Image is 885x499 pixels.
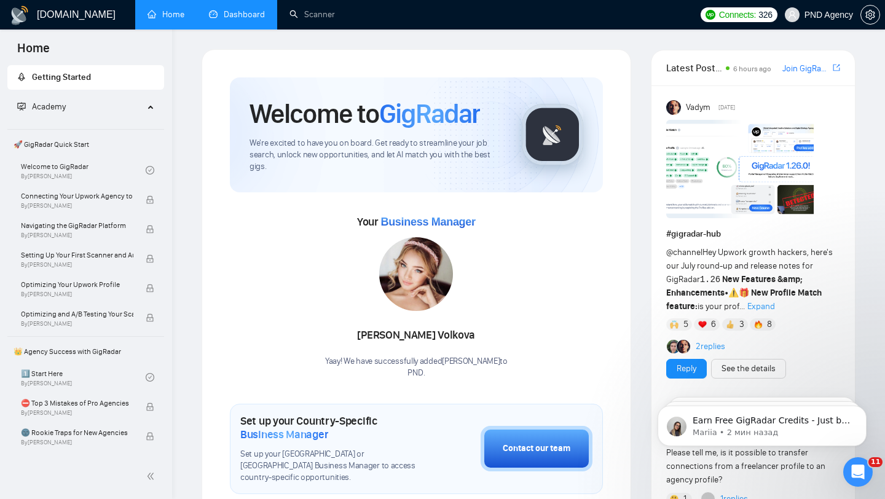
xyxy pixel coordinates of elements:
span: Vadym [686,101,710,114]
span: Getting Started [32,72,91,82]
p: PND . [325,367,508,379]
span: lock [146,403,154,411]
span: ⚠️ [728,288,739,298]
span: rocket [17,73,26,81]
h1: Set up your Country-Specific [240,414,419,441]
li: Getting Started [7,65,164,90]
span: [DATE] [718,102,735,113]
span: Academy [32,101,66,112]
code: 1.26 [700,275,721,285]
span: check-circle [146,373,154,382]
span: 6 [711,318,716,331]
span: lock [146,195,154,204]
span: Your [357,215,476,229]
img: 🙌 [670,320,678,329]
span: 🎁 [739,288,749,298]
a: 2replies [696,340,725,353]
span: 🌚 Rookie Traps for New Agencies [21,426,133,439]
span: export [833,63,840,73]
h1: Welcome to [250,97,480,130]
span: Home [7,39,60,65]
span: Business Manager [240,428,328,441]
span: GigRadar [379,97,480,130]
a: Join GigRadar Slack Community [782,62,830,76]
span: setting [861,10,879,20]
span: lock [146,225,154,234]
span: Connects: [719,8,756,22]
button: Reply [666,359,707,379]
img: logo [10,6,29,25]
span: 🚀 GigRadar Quick Start [9,132,163,157]
span: By [PERSON_NAME] [21,320,133,328]
div: Contact our team [503,442,570,455]
span: Business Manager [380,216,475,228]
a: Welcome to GigRadarBy[PERSON_NAME] [21,157,146,184]
span: 3 [739,318,744,331]
a: See the details [722,362,776,375]
span: lock [146,284,154,293]
span: 8 [767,318,772,331]
span: By [PERSON_NAME] [21,409,133,417]
span: Optimizing Your Upwork Profile [21,278,133,291]
a: dashboardDashboard [209,9,265,20]
iframe: Intercom notifications сообщение [639,380,885,466]
img: ❤️ [698,320,707,329]
img: gigradar-logo.png [522,104,583,165]
button: Contact our team [481,426,592,471]
span: By [PERSON_NAME] [21,232,133,239]
span: lock [146,432,154,441]
img: Vadym [666,100,681,115]
span: 👑 Agency Success with GigRadar [9,339,163,364]
span: Optimizing and A/B Testing Your Scanner for Better Results [21,308,133,320]
span: Set up your [GEOGRAPHIC_DATA] or [GEOGRAPHIC_DATA] Business Manager to access country-specific op... [240,449,419,484]
span: Connecting Your Upwork Agency to GigRadar [21,190,133,202]
span: Hey Upwork growth hackers, here's our July round-up and release notes for GigRadar • is your prof... [666,247,833,312]
img: 1687099184959-16.jpg [379,237,453,311]
span: Navigating the GigRadar Platform [21,219,133,232]
img: Alex B [667,340,680,353]
a: export [833,62,840,74]
span: Expand [747,301,775,312]
span: lock [146,254,154,263]
img: upwork-logo.png [706,10,715,20]
span: Setting Up Your First Scanner and Auto-Bidder [21,249,133,261]
span: By [PERSON_NAME] [21,202,133,210]
h1: # gigradar-hub [666,227,840,241]
span: fund-projection-screen [17,102,26,111]
span: Please tell me, is it possible to transfer connections from a freelancer profile to an agency pro... [666,447,825,485]
a: searchScanner [289,9,335,20]
strong: New Features &amp; Enhancements [666,274,803,298]
span: 326 [758,8,772,22]
iframe: Intercom live chat [843,457,873,487]
a: setting [860,10,880,20]
span: double-left [146,470,159,482]
span: @channel [666,247,702,257]
span: 6 hours ago [733,65,771,73]
span: user [788,10,796,19]
a: homeHome [147,9,184,20]
a: 1️⃣ Start HereBy[PERSON_NAME] [21,364,146,391]
span: ⛔ Top 3 Mistakes of Pro Agencies [21,397,133,409]
button: setting [860,5,880,25]
span: check-circle [146,166,154,175]
span: 5 [683,318,688,331]
button: See the details [711,359,786,379]
span: By [PERSON_NAME] [21,439,133,446]
a: Reply [677,362,696,375]
img: F09AC4U7ATU-image.png [666,120,814,218]
span: By [PERSON_NAME] [21,291,133,298]
span: 11 [868,457,883,467]
span: We're excited to have you on board. Get ready to streamline your job search, unlock new opportuni... [250,138,502,173]
span: Latest Posts from the GigRadar Community [666,60,722,76]
div: Yaay! We have successfully added [PERSON_NAME] to [325,356,508,379]
span: By [PERSON_NAME] [21,261,133,269]
img: 👍 [726,320,734,329]
span: Academy [17,101,66,112]
img: 🔥 [754,320,763,329]
div: [PERSON_NAME] Volkova [325,325,508,346]
span: lock [146,313,154,322]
